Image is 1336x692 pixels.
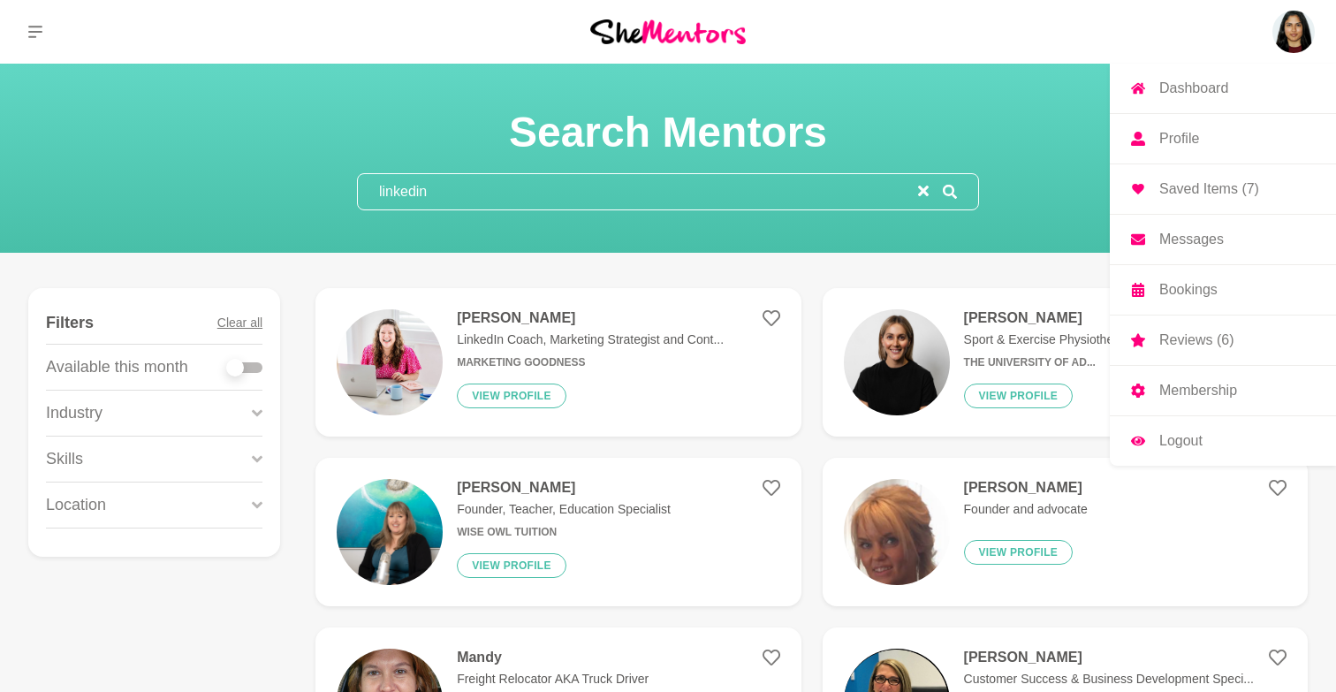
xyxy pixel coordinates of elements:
[457,384,566,408] button: View profile
[964,384,1074,408] button: View profile
[1159,81,1228,95] p: Dashboard
[964,649,1254,666] h4: [PERSON_NAME]
[823,458,1308,606] a: [PERSON_NAME]Founder and advocateView profile
[1159,132,1199,146] p: Profile
[457,479,671,497] h4: [PERSON_NAME]
[1110,114,1336,163] a: Profile
[315,288,801,437] a: [PERSON_NAME]LinkedIn Coach, Marketing Strategist and Cont...Marketing GoodnessView profile
[844,309,950,415] img: 523c368aa158c4209afe732df04685bb05a795a5-1125x1128.jpg
[457,670,649,688] p: Freight Relocator AKA Truck Driver
[217,302,262,344] button: Clear all
[46,355,188,379] p: Available this month
[823,288,1308,437] a: [PERSON_NAME]Sport & Exercise Physiotherapist, Associate L...The University of Ad...View profile
[46,313,94,333] h4: Filters
[46,401,102,425] p: Industry
[457,356,724,369] h6: Marketing Goodness
[590,19,746,43] img: She Mentors Logo
[1159,232,1224,247] p: Messages
[1272,11,1315,53] a: Danu GurusingheDashboardProfileSaved Items (7)MessagesBookingsReviews (6)MembershipLogout
[1110,265,1336,315] a: Bookings
[358,174,918,209] input: Search mentors
[1159,434,1203,448] p: Logout
[46,447,83,471] p: Skills
[1110,215,1336,264] a: Messages
[337,479,443,585] img: a530bc8d2a2e0627e4f81662508317a5eb6ed64f-4000x6000.jpg
[964,331,1225,349] p: Sport & Exercise Physiotherapist, Associate L...
[1110,64,1336,113] a: Dashboard
[315,458,801,606] a: [PERSON_NAME]Founder, Teacher, Education SpecialistWise Owl TuitionView profile
[457,649,649,666] h4: Mandy
[1110,316,1336,365] a: Reviews (6)
[1110,164,1336,214] a: Saved Items (7)
[357,106,979,159] h1: Search Mentors
[964,500,1088,519] p: Founder and advocate
[964,670,1254,688] p: Customer Success & Business Development Speci...
[1159,283,1218,297] p: Bookings
[457,500,671,519] p: Founder, Teacher, Education Specialist
[964,540,1074,565] button: View profile
[1159,182,1259,196] p: Saved Items (7)
[457,553,566,578] button: View profile
[337,309,443,415] img: 8260b4586d31e618491ed74c152d5d9f0a1f332a-1024x683.jpg
[46,493,106,517] p: Location
[1159,384,1237,398] p: Membership
[1159,333,1234,347] p: Reviews (6)
[1272,11,1315,53] img: Danu Gurusinghe
[457,331,724,349] p: LinkedIn Coach, Marketing Strategist and Cont...
[964,309,1225,327] h4: [PERSON_NAME]
[964,479,1088,497] h4: [PERSON_NAME]
[457,309,724,327] h4: [PERSON_NAME]
[844,479,950,585] img: 11efa73726d150086d39d59a83bc723f66f1fc14-1170x2532.png
[457,526,671,539] h6: Wise Owl Tuition
[964,356,1225,369] h6: The University of Ad...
